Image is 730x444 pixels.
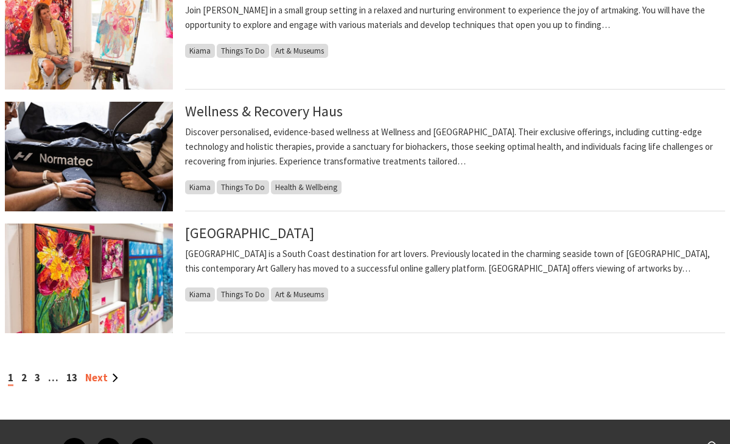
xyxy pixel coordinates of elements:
[271,44,328,58] span: Art & Museums
[5,102,173,211] img: Normatec Boots
[217,287,269,301] span: Things To Do
[271,180,342,194] span: Health & Wellbeing
[5,224,173,333] img: KB
[217,180,269,194] span: Things To Do
[185,3,725,32] p: Join [PERSON_NAME] in a small group setting in a relaxed and nurturing environment to experience ...
[185,102,343,121] a: Wellness & Recovery Haus
[8,371,13,386] span: 1
[185,287,215,301] span: Kiama
[48,371,58,384] span: …
[271,287,328,301] span: Art & Museums
[185,44,215,58] span: Kiama
[185,224,314,242] a: [GEOGRAPHIC_DATA]
[217,44,269,58] span: Things To Do
[21,371,27,384] a: 2
[35,371,40,384] a: 3
[85,371,118,384] a: Next
[185,180,215,194] span: Kiama
[185,247,725,276] p: [GEOGRAPHIC_DATA] is a South Coast destination for art lovers. Previously located in the charming...
[185,125,725,169] p: Discover personalised, evidence-based wellness at Wellness and [GEOGRAPHIC_DATA]. Their exclusive...
[66,371,77,384] a: 13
